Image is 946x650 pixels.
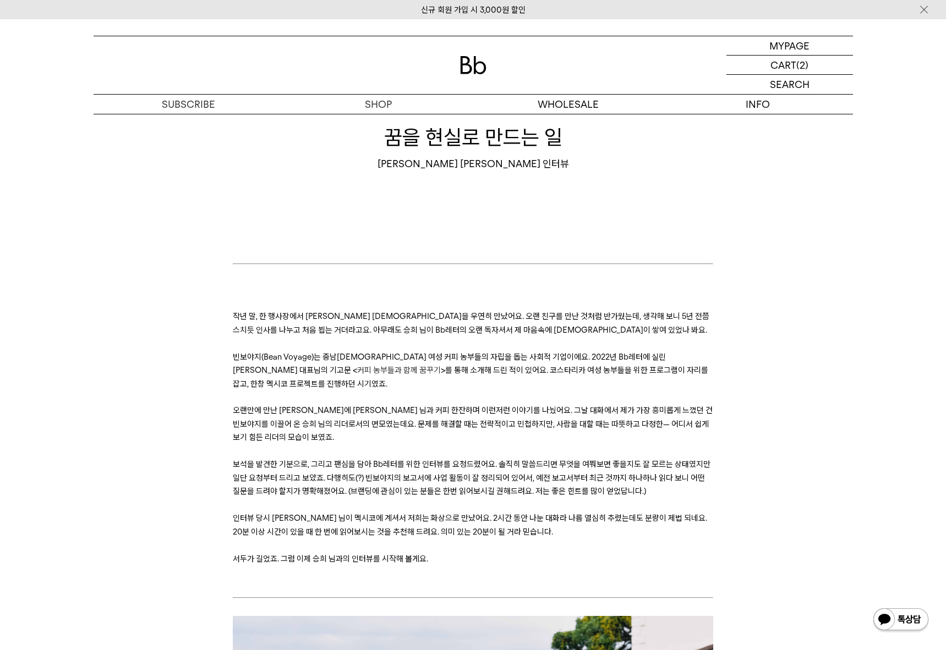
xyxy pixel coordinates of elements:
[233,554,428,564] span: 서두가 길었죠. 그럼 이제 승희 님과의 인터뷰를 시작해 볼게요.
[796,56,808,74] p: (2)
[421,5,526,15] a: 신규 회원 가입 시 3,000원 할인
[94,95,283,114] a: SUBSCRIBE
[233,311,709,334] span: 작년 말, 한 행사장에서 [PERSON_NAME] [DEMOGRAPHIC_DATA]을 우연히 만났어요. 오랜 친구를 만난 것처럼 반가웠는데, 생각해 보니 5년 전쯤 스치듯 인...
[872,607,929,634] img: 카카오톡 채널 1:1 채팅 버튼
[94,123,853,152] h1: 꿈을 현실로 만드는 일
[726,56,853,75] a: CART (2)
[233,352,666,375] span: 빈보야지(Bean Voyage)는 중남[DEMOGRAPHIC_DATA] 여성 커피 농부들의 자립을 돕는 사회적 기업이에요. 2022년 Bb레터에 실린 [PERSON_NAME]...
[460,56,486,74] img: 로고
[663,95,853,114] p: INFO
[233,513,707,536] span: 인터뷰 당시 [PERSON_NAME] 님이 멕시코에 계셔서 저희는 화상으로 만났어요. 2시간 동안 나눈 대화라 나름 열심히 추렸는데도 분량이 제법 되네요. 20분 이상 시간이...
[770,75,810,94] p: SEARCH
[233,405,713,442] span: 오랜만에 만난 [PERSON_NAME]에 [PERSON_NAME] 님과 커피 한잔하며 이런저런 이야기를 나눴어요. 그날 대화에서 제가 가장 흥미롭게 느꼈던 건 빈보야지를 이끌...
[726,36,853,56] a: MYPAGE
[473,95,663,114] p: WHOLESALE
[94,157,853,170] div: [PERSON_NAME] [PERSON_NAME] 인터뷰
[233,365,708,388] span: >를 통해 소개해 드린 적이 있어요. 코스타리카 여성 농부들을 위한 프로그램이 자리를 잡고, 한창 멕시코 프로젝트를 진행하던 시기였죠.
[769,36,810,55] p: MYPAGE
[283,95,473,114] a: SHOP
[770,56,796,74] p: CART
[357,365,441,375] a: 커피 농부들과 함께 꿈꾸기
[233,459,710,496] span: 보석을 발견한 기분으로, 그리고 팬심을 담아 Bb레터를 위한 인터뷰를 요청드렸어요. 솔직히 말씀드리면 무엇을 여쭤보면 좋을지도 잘 모르는 상태였지만 일단 요청부터 드리고 보았...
